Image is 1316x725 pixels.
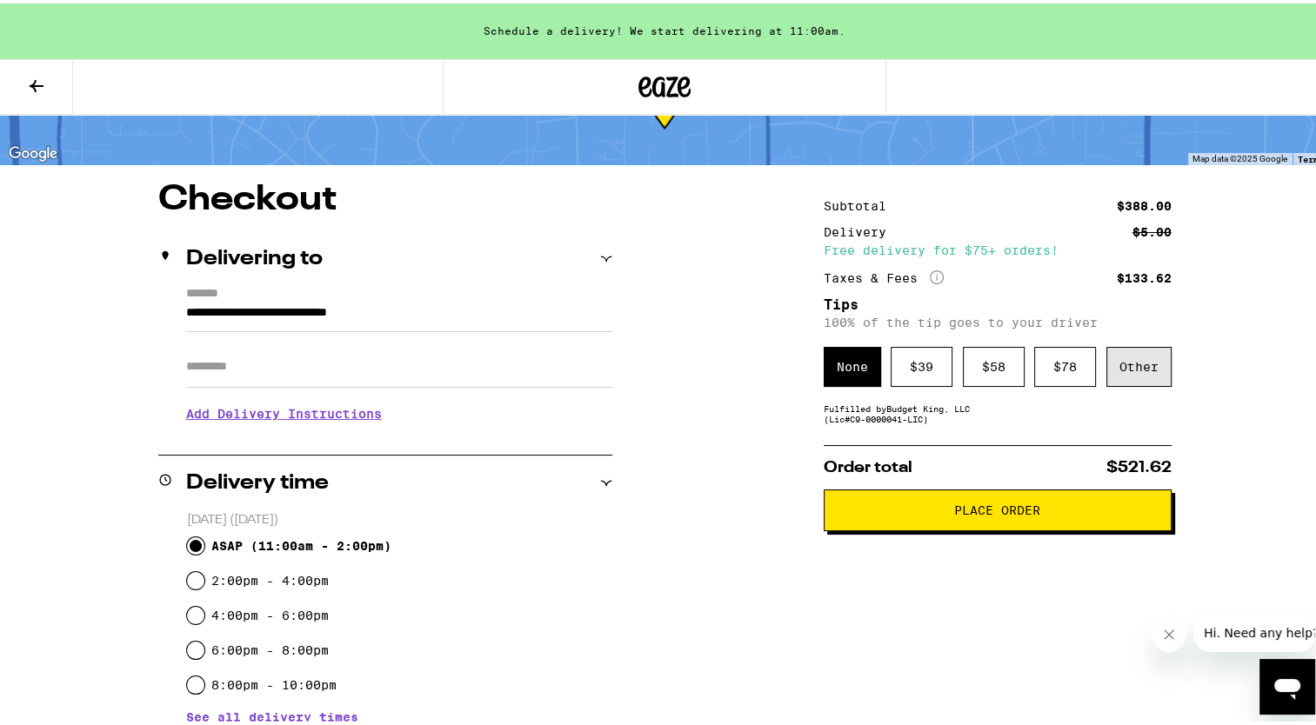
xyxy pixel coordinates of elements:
label: 6:00pm - 8:00pm [211,640,329,654]
span: Hi. Need any help? [10,12,125,26]
div: $133.62 [1117,269,1172,281]
div: Subtotal [824,196,898,209]
h3: Add Delivery Instructions [186,390,612,430]
div: Taxes & Fees [824,267,944,283]
a: Open this area in Google Maps (opens a new window) [4,139,62,162]
span: $521.62 [1106,456,1172,472]
h5: Tips [824,295,1172,309]
div: $5.00 [1132,223,1172,235]
div: Fulfilled by Budget King, LLC (Lic# C9-0000041-LIC ) [824,400,1172,421]
div: Free delivery for $75+ orders! [824,241,1172,253]
img: Google [4,139,62,162]
span: Place Order [954,501,1040,513]
label: 2:00pm - 4:00pm [211,570,329,584]
p: [DATE] ([DATE]) [187,509,612,525]
div: $388.00 [1117,196,1172,209]
div: $ 78 [1034,343,1096,383]
div: $ 58 [963,343,1025,383]
div: None [824,343,881,383]
h2: Delivery time [186,469,329,490]
p: 100% of the tip goes to your driver [824,312,1172,326]
span: Map data ©2025 Google [1192,150,1287,160]
p: We'll contact you at [PHONE_NUMBER] when we arrive [186,430,612,444]
iframe: Message from company [1193,610,1315,649]
label: 4:00pm - 6:00pm [211,605,329,619]
iframe: Close message [1152,614,1186,649]
span: ASAP ( 11:00am - 2:00pm ) [211,535,391,549]
button: See all delivery times [186,708,358,720]
iframe: Button to launch messaging window [1259,655,1315,711]
div: Delivery [824,223,898,235]
div: $ 39 [891,343,952,383]
label: 8:00pm - 10:00pm [211,675,337,688]
h2: Delivering to [186,245,323,266]
h1: Checkout [158,179,612,214]
button: Place Order [824,486,1172,528]
div: Other [1106,343,1172,383]
span: Order total [824,456,912,472]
